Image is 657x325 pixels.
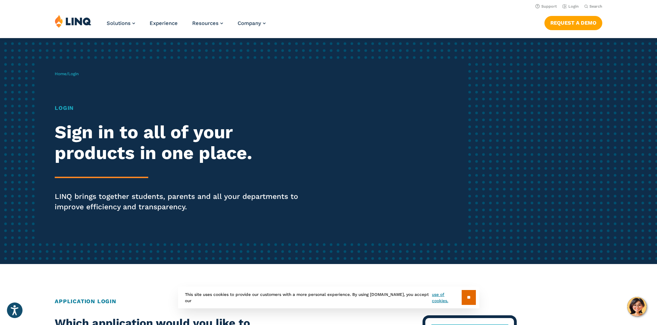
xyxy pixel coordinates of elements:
[55,104,308,112] h1: Login
[150,20,178,26] a: Experience
[55,191,308,212] p: LINQ brings together students, parents and all your departments to improve efficiency and transpa...
[238,20,266,26] a: Company
[432,291,461,304] a: use of cookies.
[584,4,602,9] button: Open Search Bar
[562,4,579,9] a: Login
[55,15,91,28] img: LINQ | K‑12 Software
[238,20,261,26] span: Company
[55,71,79,76] span: /
[55,297,602,306] h2: Application Login
[107,15,266,37] nav: Primary Navigation
[544,15,602,30] nav: Button Navigation
[107,20,135,26] a: Solutions
[178,287,479,308] div: This site uses cookies to provide our customers with a more personal experience. By using [DOMAIN...
[544,16,602,30] a: Request a Demo
[55,71,66,76] a: Home
[107,20,131,26] span: Solutions
[589,4,602,9] span: Search
[192,20,219,26] span: Resources
[68,71,79,76] span: Login
[535,4,557,9] a: Support
[627,297,647,316] button: Hello, have a question? Let’s chat.
[192,20,223,26] a: Resources
[55,122,308,164] h2: Sign in to all of your products in one place.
